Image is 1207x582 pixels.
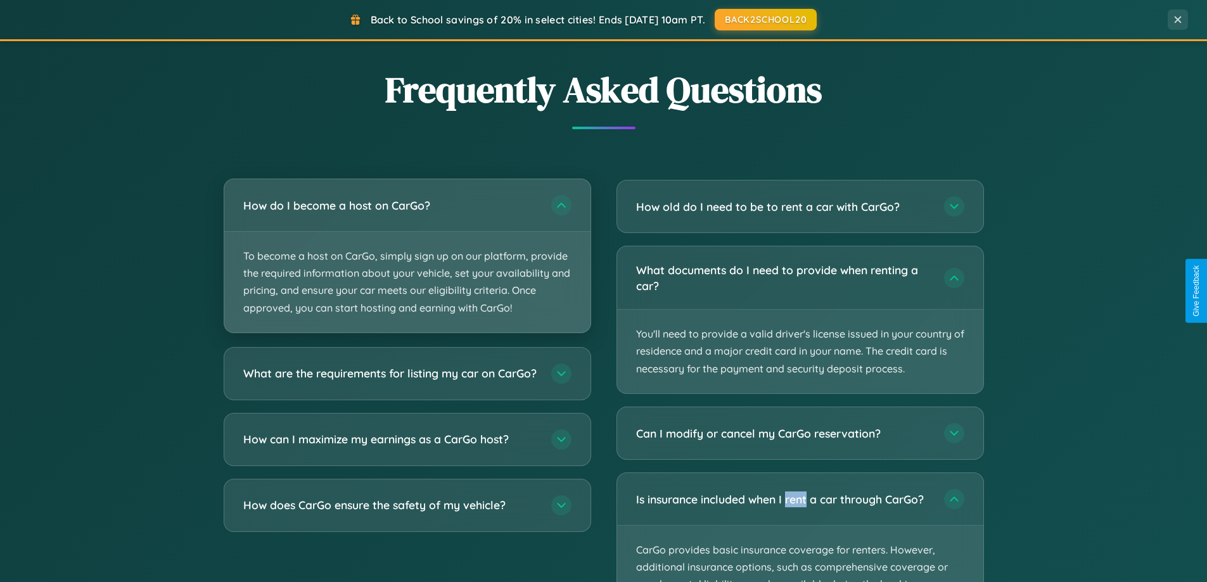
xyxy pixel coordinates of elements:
h3: How does CarGo ensure the safety of my vehicle? [243,497,539,513]
h3: How old do I need to be to rent a car with CarGo? [636,199,931,215]
button: BACK2SCHOOL20 [715,9,817,30]
div: Give Feedback [1192,265,1201,317]
h2: Frequently Asked Questions [224,65,984,114]
p: To become a host on CarGo, simply sign up on our platform, provide the required information about... [224,232,591,332]
span: Back to School savings of 20% in select cities! Ends [DATE] 10am PT. [371,13,705,26]
h3: What documents do I need to provide when renting a car? [636,262,931,293]
h3: Is insurance included when I rent a car through CarGo? [636,491,931,507]
h3: How can I maximize my earnings as a CarGo host? [243,431,539,447]
h3: How do I become a host on CarGo? [243,198,539,213]
h3: Can I modify or cancel my CarGo reservation? [636,426,931,441]
h3: What are the requirements for listing my car on CarGo? [243,365,539,381]
p: You'll need to provide a valid driver's license issued in your country of residence and a major c... [617,310,983,393]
